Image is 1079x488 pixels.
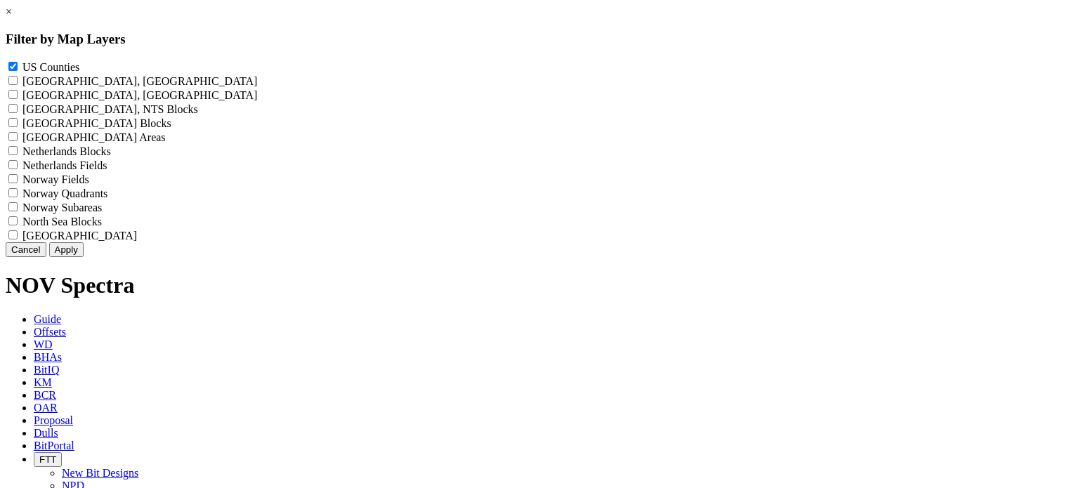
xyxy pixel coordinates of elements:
[22,103,198,115] label: [GEOGRAPHIC_DATA], NTS Blocks
[22,159,107,171] label: Netherlands Fields
[34,414,73,426] span: Proposal
[22,202,102,213] label: Norway Subareas
[34,364,59,376] span: BitIQ
[34,376,52,388] span: KM
[34,313,61,325] span: Guide
[34,440,74,451] span: BitPortal
[62,467,138,479] a: New Bit Designs
[34,326,66,338] span: Offsets
[22,61,79,73] label: US Counties
[34,338,53,350] span: WD
[22,173,89,185] label: Norway Fields
[34,402,58,414] span: OAR
[6,32,1073,47] h3: Filter by Map Layers
[22,75,257,87] label: [GEOGRAPHIC_DATA], [GEOGRAPHIC_DATA]
[22,187,107,199] label: Norway Quadrants
[22,131,166,143] label: [GEOGRAPHIC_DATA] Areas
[22,230,137,242] label: [GEOGRAPHIC_DATA]
[6,6,12,18] a: ×
[22,117,171,129] label: [GEOGRAPHIC_DATA] Blocks
[6,272,1073,298] h1: NOV Spectra
[34,427,58,439] span: Dulls
[34,389,56,401] span: BCR
[22,89,257,101] label: [GEOGRAPHIC_DATA], [GEOGRAPHIC_DATA]
[39,454,56,465] span: FTT
[6,242,46,257] button: Cancel
[34,351,62,363] span: BHAs
[22,216,102,227] label: North Sea Blocks
[49,242,84,257] button: Apply
[22,145,111,157] label: Netherlands Blocks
